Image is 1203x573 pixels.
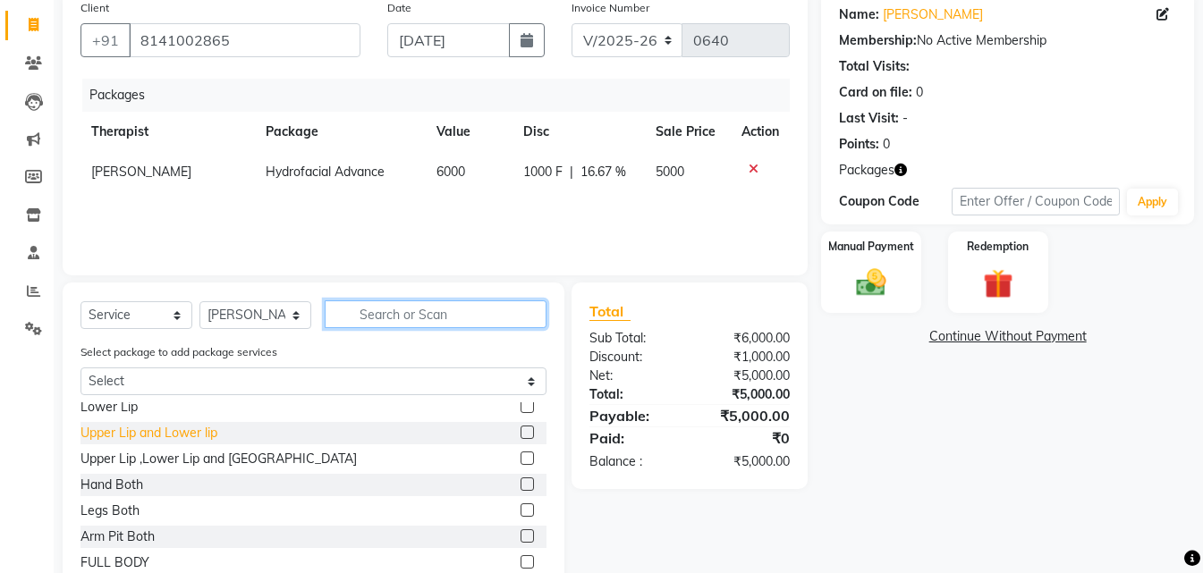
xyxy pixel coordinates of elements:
[266,164,385,180] span: Hydrofacial Advance
[731,112,790,152] th: Action
[576,367,690,385] div: Net:
[839,192,952,211] div: Coupon Code
[426,112,513,152] th: Value
[839,31,917,50] div: Membership:
[847,265,895,299] img: _cash.svg
[576,348,690,367] div: Discount:
[645,112,732,152] th: Sale Price
[690,405,803,426] div: ₹5,000.00
[825,327,1190,346] a: Continue Without Payment
[576,452,690,471] div: Balance :
[690,348,803,367] div: ₹1,000.00
[589,302,631,321] span: Total
[255,112,426,152] th: Package
[80,553,149,572] div: FULL BODY
[883,5,983,24] a: [PERSON_NAME]
[952,188,1120,215] input: Enter Offer / Coupon Code
[80,450,357,468] div: Upper Lip ,Lower Lip and [GEOGRAPHIC_DATA]
[576,405,690,426] div: Payable:
[580,163,626,181] span: 16.67 %
[690,367,803,385] div: ₹5,000.00
[82,79,803,112] div: Packages
[839,109,899,128] div: Last Visit:
[902,109,908,128] div: -
[80,476,143,494] div: Hand Both
[80,23,131,57] button: +91
[839,135,879,154] div: Points:
[80,398,138,417] div: Lower Lip
[436,164,465,180] span: 6000
[839,5,879,24] div: Name:
[576,427,690,449] div: Paid:
[576,385,690,404] div: Total:
[80,424,217,442] div: Upper Lip and Lower lip
[967,239,1029,255] label: Redemption
[80,344,277,360] label: Select package to add package services
[690,329,803,348] div: ₹6,000.00
[129,23,360,57] input: Search by Name/Mobile/Email/Code
[690,427,803,449] div: ₹0
[974,265,1022,302] img: _gift.svg
[916,83,923,102] div: 0
[80,527,155,546] div: Arm Pit Both
[690,385,803,404] div: ₹5,000.00
[80,501,140,520] div: Legs Both
[1127,189,1178,215] button: Apply
[883,135,890,154] div: 0
[839,31,1176,50] div: No Active Membership
[523,163,563,181] span: 1000 F
[91,164,191,180] span: [PERSON_NAME]
[513,112,644,152] th: Disc
[828,239,914,255] label: Manual Payment
[80,112,255,152] th: Therapist
[570,163,573,181] span: |
[576,329,690,348] div: Sub Total:
[690,452,803,471] div: ₹5,000.00
[839,161,894,180] span: Packages
[839,83,912,102] div: Card on file:
[656,164,684,180] span: 5000
[325,300,546,328] input: Search or Scan
[839,57,910,76] div: Total Visits:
